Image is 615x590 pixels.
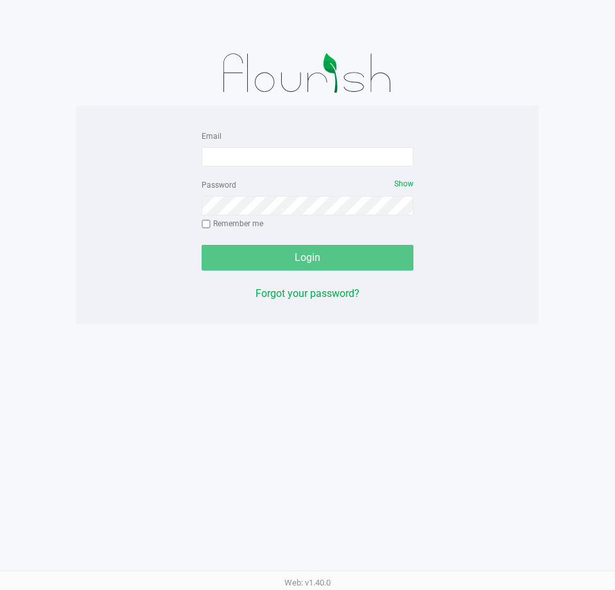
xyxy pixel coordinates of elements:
[202,130,221,142] label: Email
[284,578,331,587] span: Web: v1.40.0
[256,286,359,301] button: Forgot your password?
[394,179,413,188] span: Show
[202,179,236,191] label: Password
[202,220,211,229] input: Remember me
[202,218,263,229] label: Remember me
